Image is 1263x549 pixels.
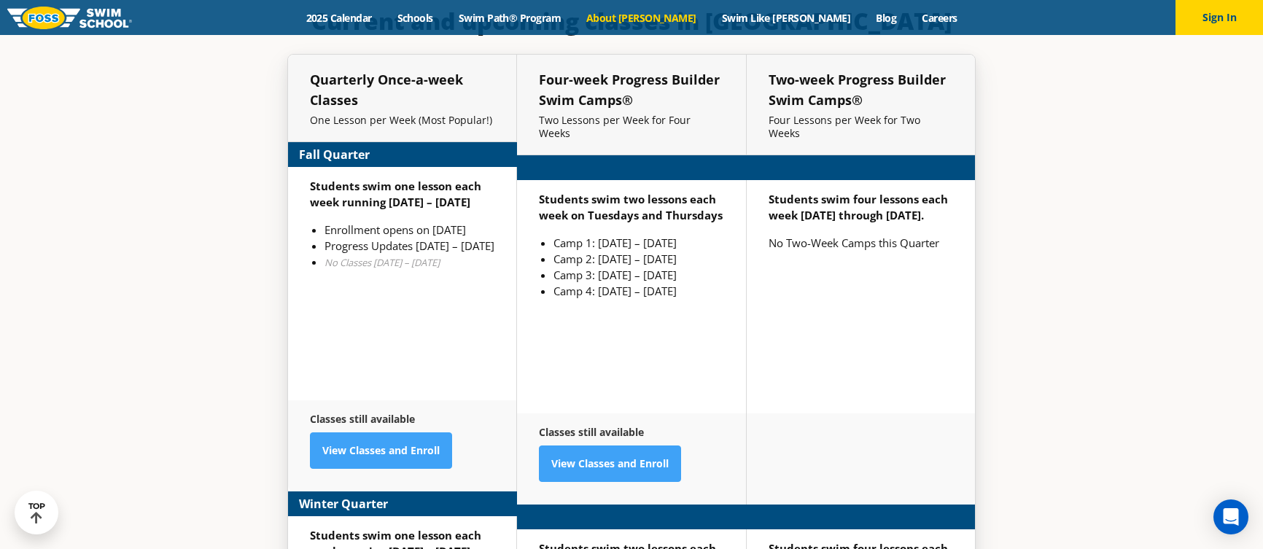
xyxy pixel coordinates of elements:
[909,11,970,25] a: Careers
[7,7,132,29] img: FOSS Swim School Logo
[310,69,494,110] h5: Quarterly Once-a-week Classes
[539,192,723,222] strong: Students swim two lessons each week on Tuesdays and Thursdays
[28,502,45,524] div: TOP
[299,146,370,163] strong: Fall Quarter
[574,11,710,25] a: About [PERSON_NAME]
[287,7,976,36] h3: Current and upcoming classes in [GEOGRAPHIC_DATA]
[446,11,573,25] a: Swim Path® Program
[325,256,440,269] em: No Classes [DATE] – [DATE]
[553,235,724,251] li: Camp 1: [DATE] – [DATE]
[310,114,494,127] p: One Lesson per Week (Most Popular!)
[769,192,948,222] strong: Students swim four lessons each week [DATE] through [DATE].
[863,11,909,25] a: Blog
[299,495,388,513] strong: Winter Quarter
[310,432,452,469] a: View Classes and Enroll
[325,222,494,238] li: Enrollment opens on [DATE]
[769,114,953,140] p: Four Lessons per Week for Two Weeks
[325,238,494,254] li: Progress Updates [DATE] – [DATE]
[539,114,724,140] p: Two Lessons per Week for Four Weeks
[553,251,724,267] li: Camp 2: [DATE] – [DATE]
[553,267,724,283] li: Camp 3: [DATE] – [DATE]
[769,69,953,110] h5: Two-week Progress Builder Swim Camps®
[539,69,724,110] h5: Four-week Progress Builder Swim Camps®
[769,235,953,251] p: No Two-Week Camps this Quarter
[293,11,384,25] a: 2025 Calendar
[709,11,863,25] a: Swim Like [PERSON_NAME]
[539,445,681,482] a: View Classes and Enroll
[310,179,481,209] strong: Students swim one lesson each week running [DATE] – [DATE]
[384,11,446,25] a: Schools
[1213,499,1248,534] div: Open Intercom Messenger
[310,412,415,426] strong: Classes still available
[553,283,724,299] li: Camp 4: [DATE] – [DATE]
[539,425,644,439] strong: Classes still available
